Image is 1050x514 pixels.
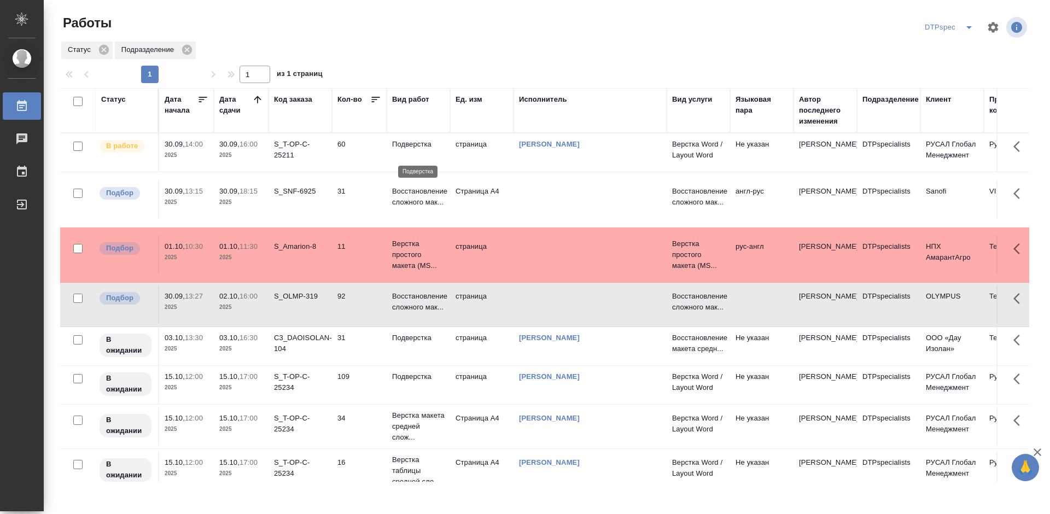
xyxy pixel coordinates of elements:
p: 2025 [165,150,208,161]
button: Здесь прячутся важные кнопки [1007,366,1033,392]
div: Дата сдачи [219,94,252,116]
a: [PERSON_NAME] [519,414,580,422]
div: Дата начала [165,94,197,116]
div: Вид работ [392,94,429,105]
p: В ожидании [106,334,145,356]
td: Технический [984,236,1047,274]
p: 2025 [219,382,263,393]
td: Страница А4 [450,407,514,446]
p: 30.09, [165,140,185,148]
div: Кол-во [337,94,362,105]
td: [PERSON_NAME] [794,366,857,404]
p: В ожидании [106,373,145,395]
p: 2025 [165,302,208,313]
td: DTPspecialists [857,366,920,404]
p: 2025 [219,343,263,354]
p: 30.09, [219,187,240,195]
div: Подразделение [862,94,919,105]
p: 2025 [219,150,263,161]
td: [PERSON_NAME] [794,285,857,324]
td: 109 [332,366,387,404]
p: Подверстка [392,139,445,150]
p: Подбор [106,243,133,254]
div: S_T-OP-C-25211 [274,139,326,161]
div: C3_DAOISOLAN-104 [274,332,326,354]
p: 30.09, [165,292,185,300]
td: Не указан [730,452,794,490]
p: В ожидании [106,459,145,481]
td: Русал [984,407,1047,446]
div: split button [922,19,980,36]
div: Исполнитель назначен, приступать к работе пока рано [98,371,153,397]
button: Здесь прячутся важные кнопки [1007,285,1033,312]
td: Не указан [730,407,794,446]
p: Верстка макета средней слож... [392,410,445,443]
td: 16 [332,452,387,490]
p: 15.10, [219,458,240,466]
p: РУСАЛ Глобал Менеджмент [926,413,978,435]
p: Восстановление сложного мак... [672,291,725,313]
button: 🙏 [1012,454,1039,481]
span: Работы [60,14,112,32]
td: Русал [984,133,1047,172]
p: 17:00 [240,414,258,422]
div: Статус [61,42,113,59]
td: DTPspecialists [857,236,920,274]
div: Код заказа [274,94,312,105]
p: Восстановление сложного мак... [392,291,445,313]
p: Подразделение [121,44,178,55]
td: DTPspecialists [857,285,920,324]
td: страница [450,133,514,172]
p: 2025 [165,343,208,354]
td: [PERSON_NAME] [794,180,857,219]
div: Автор последнего изменения [799,94,851,127]
td: Не указан [730,133,794,172]
p: 18:15 [240,187,258,195]
p: Восстановление макета средн... [672,332,725,354]
p: 15.10, [219,414,240,422]
td: страница [450,236,514,274]
p: 15.10, [165,458,185,466]
p: В работе [106,141,138,151]
p: 15.10, [219,372,240,381]
p: 16:00 [240,292,258,300]
div: Статус [101,94,126,105]
div: Языковая пара [736,94,788,116]
p: 17:00 [240,458,258,466]
p: 16:00 [240,140,258,148]
div: Можно подбирать исполнителей [98,241,153,256]
p: Верстка простого макета (MS... [672,238,725,271]
p: 2025 [165,197,208,208]
td: англ-рус [730,180,794,219]
p: 11:30 [240,242,258,250]
p: 17:00 [240,372,258,381]
p: НПХ АмарантАгро [926,241,978,263]
p: 30.09, [165,187,185,195]
p: 13:27 [185,292,203,300]
a: [PERSON_NAME] [519,458,580,466]
div: Можно подбирать исполнителей [98,291,153,306]
p: Верстка Word / Layout Word [672,457,725,479]
div: Подразделение [115,42,196,59]
p: 2025 [219,302,263,313]
p: 03.10, [165,334,185,342]
div: S_Amarion-8 [274,241,326,252]
p: 02.10, [219,292,240,300]
p: 01.10, [219,242,240,250]
div: S_OLMP-319 [274,291,326,302]
div: S_SNF-6925 [274,186,326,197]
td: 34 [332,407,387,446]
a: [PERSON_NAME] [519,334,580,342]
p: Восстановление сложного мак... [672,186,725,208]
div: S_T-OP-C-25234 [274,371,326,393]
td: Русал [984,452,1047,490]
p: 10:30 [185,242,203,250]
span: Настроить таблицу [980,14,1006,40]
p: Верстка простого макета (MS... [392,238,445,271]
td: страница [450,285,514,324]
p: Подбор [106,188,133,198]
td: Технический [984,327,1047,365]
p: РУСАЛ Глобал Менеджмент [926,371,978,393]
p: Подбор [106,293,133,303]
p: 2025 [165,424,208,435]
